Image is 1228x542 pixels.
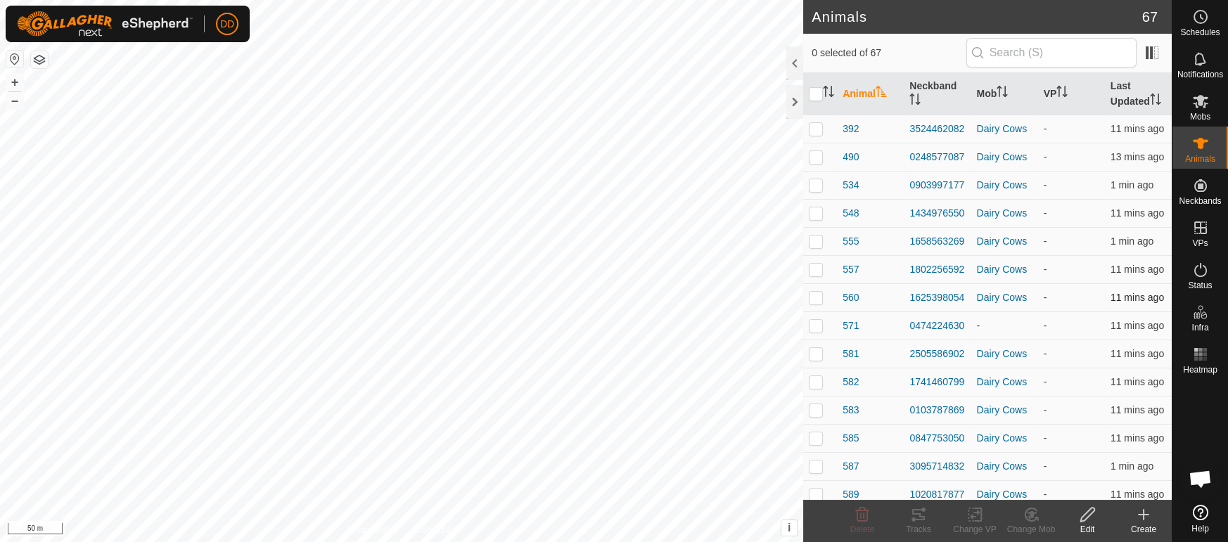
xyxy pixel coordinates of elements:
[1188,281,1212,290] span: Status
[909,459,965,474] div: 3095714832
[909,96,921,107] p-sorticon: Activate to sort
[1183,366,1217,374] span: Heatmap
[977,403,1032,418] div: Dairy Cows
[966,38,1137,67] input: Search (S)
[1179,197,1221,205] span: Neckbands
[1111,376,1164,387] span: 2 Oct 2025, 5:42 am
[1192,239,1208,247] span: VPs
[843,262,859,277] span: 557
[909,375,965,389] div: 1741460799
[977,431,1032,446] div: Dairy Cows
[1111,489,1164,500] span: 2 Oct 2025, 5:41 am
[788,522,791,534] span: i
[6,74,23,91] button: +
[1111,460,1153,472] span: 2 Oct 2025, 5:51 am
[1044,489,1047,500] app-display-virtual-paddock-transition: -
[1044,123,1047,134] app-display-virtual-paddock-transition: -
[909,487,965,502] div: 1020817877
[1044,235,1047,247] app-display-virtual-paddock-transition: -
[1111,179,1153,191] span: 2 Oct 2025, 5:51 am
[1059,523,1115,536] div: Edit
[1044,460,1047,472] app-display-virtual-paddock-transition: -
[977,459,1032,474] div: Dairy Cows
[977,150,1032,164] div: Dairy Cows
[850,524,875,534] span: Delete
[1044,292,1047,303] app-display-virtual-paddock-transition: -
[977,290,1032,305] div: Dairy Cows
[1044,404,1047,415] app-display-virtual-paddock-transition: -
[1172,499,1228,538] a: Help
[909,318,965,333] div: 0474224630
[997,88,1008,99] p-sorticon: Activate to sort
[1056,88,1068,99] p-sorticon: Activate to sort
[781,520,797,536] button: i
[843,347,859,361] span: 581
[947,523,1003,536] div: Change VP
[416,524,457,536] a: Contact Us
[1111,404,1164,415] span: 2 Oct 2025, 5:41 am
[843,290,859,305] span: 560
[1111,264,1164,275] span: 2 Oct 2025, 5:41 am
[843,318,859,333] span: 571
[346,524,399,536] a: Privacy Policy
[843,150,859,164] span: 490
[909,122,965,136] div: 3524462082
[17,11,193,37] img: Gallagher Logo
[909,206,965,221] div: 1434976550
[977,487,1032,502] div: Dairy Cows
[1142,6,1158,27] span: 67
[1111,123,1164,134] span: 2 Oct 2025, 5:42 am
[1180,28,1220,37] span: Schedules
[1191,323,1208,332] span: Infra
[977,262,1032,277] div: Dairy Cows
[6,51,23,67] button: Reset Map
[1190,112,1210,121] span: Mobs
[31,51,48,68] button: Map Layers
[1044,179,1047,191] app-display-virtual-paddock-transition: -
[1044,264,1047,275] app-display-virtual-paddock-transition: -
[1044,432,1047,444] app-display-virtual-paddock-transition: -
[6,92,23,109] button: –
[1111,292,1164,303] span: 2 Oct 2025, 5:42 am
[909,431,965,446] div: 0847753050
[843,459,859,474] span: 587
[1044,320,1047,331] app-display-virtual-paddock-transition: -
[1185,155,1215,163] span: Animals
[1115,523,1172,536] div: Create
[909,347,965,361] div: 2505586902
[1111,207,1164,219] span: 2 Oct 2025, 5:41 am
[812,8,1142,25] h2: Animals
[909,178,965,193] div: 0903997177
[1038,73,1105,115] th: VP
[843,375,859,389] span: 582
[812,46,966,60] span: 0 selected of 67
[977,178,1032,193] div: Dairy Cows
[909,290,965,305] div: 1625398054
[876,88,887,99] p-sorticon: Activate to sort
[843,234,859,249] span: 555
[1044,376,1047,387] app-display-virtual-paddock-transition: -
[843,178,859,193] span: 534
[977,206,1032,221] div: Dairy Cows
[1105,73,1172,115] th: Last Updated
[1044,348,1047,359] app-display-virtual-paddock-transition: -
[1111,432,1164,444] span: 2 Oct 2025, 5:42 am
[1044,207,1047,219] app-display-virtual-paddock-transition: -
[843,206,859,221] span: 548
[843,122,859,136] span: 392
[1111,320,1164,331] span: 2 Oct 2025, 5:42 am
[909,403,965,418] div: 0103787869
[1177,70,1223,79] span: Notifications
[1111,235,1153,247] span: 2 Oct 2025, 5:51 am
[1191,524,1209,533] span: Help
[977,375,1032,389] div: Dairy Cows
[220,17,234,32] span: DD
[1044,151,1047,162] app-display-virtual-paddock-transition: -
[823,88,834,99] p-sorticon: Activate to sort
[1150,96,1161,107] p-sorticon: Activate to sort
[971,73,1038,115] th: Mob
[843,431,859,446] span: 585
[1111,348,1164,359] span: 2 Oct 2025, 5:42 am
[890,523,947,536] div: Tracks
[977,234,1032,249] div: Dairy Cows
